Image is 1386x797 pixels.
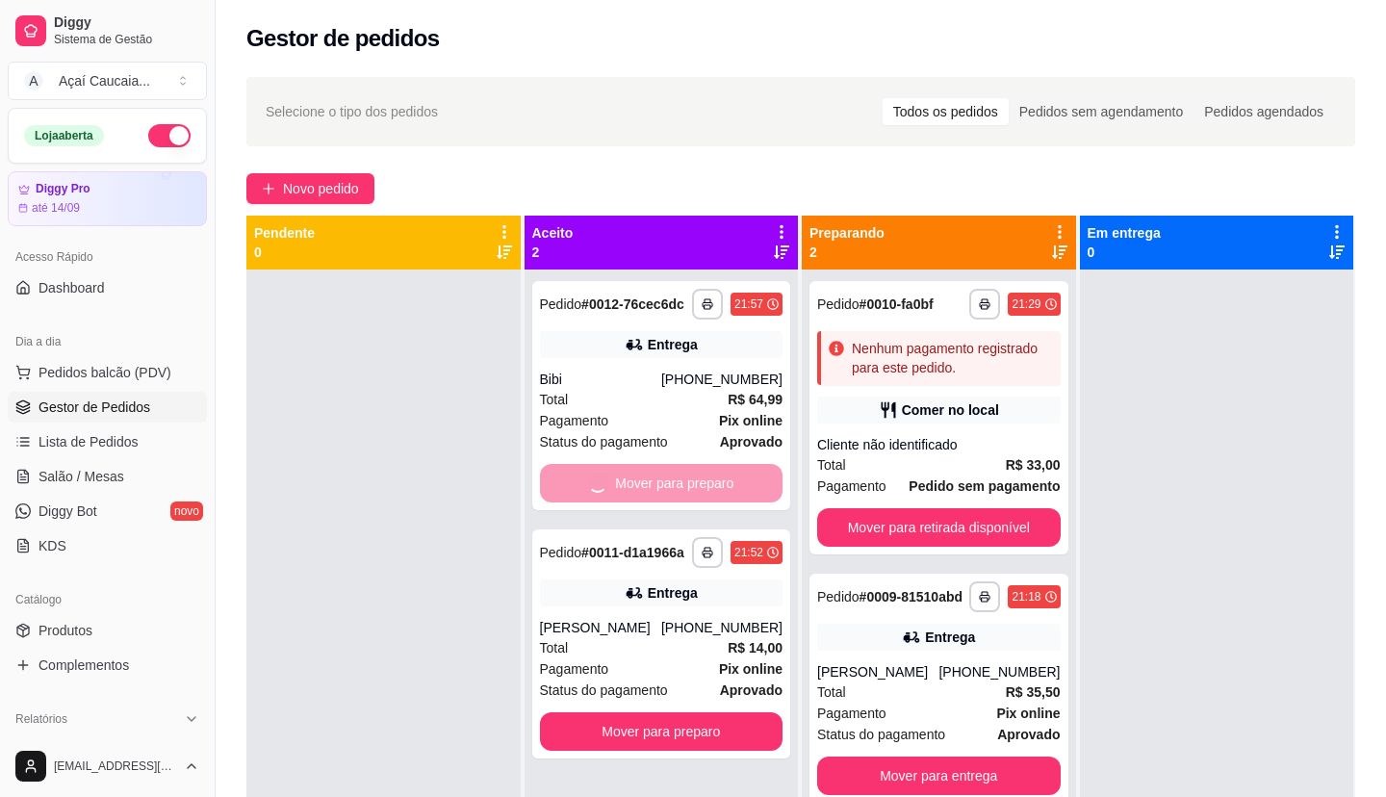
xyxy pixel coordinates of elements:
[734,296,763,312] div: 21:57
[8,530,207,561] a: KDS
[540,389,569,410] span: Total
[728,392,783,407] strong: R$ 64,99
[809,223,885,243] p: Preparando
[59,71,150,90] div: Açaí Caucaia ...
[246,173,374,204] button: Novo pedido
[938,662,1060,681] div: [PHONE_NUMBER]
[38,432,139,451] span: Lista de Pedidos
[817,476,886,497] span: Pagamento
[1006,684,1061,700] strong: R$ 35,50
[8,272,207,303] a: Dashboard
[540,370,661,389] div: Bibi
[15,711,67,727] span: Relatórios
[817,681,846,703] span: Total
[817,435,1061,454] div: Cliente não identificado
[540,637,569,658] span: Total
[817,508,1061,547] button: Mover para retirada disponível
[817,662,938,681] div: [PERSON_NAME]
[8,615,207,646] a: Produtos
[996,706,1060,721] strong: Pix online
[532,223,574,243] p: Aceito
[1012,296,1040,312] div: 21:29
[1009,98,1193,125] div: Pedidos sem agendamento
[8,62,207,100] button: Select a team
[8,584,207,615] div: Catálogo
[32,200,80,216] article: até 14/09
[540,545,582,560] span: Pedido
[8,734,207,765] a: Relatórios de vendas
[852,339,1053,377] div: Nenhum pagamento registrado para este pedido.
[8,426,207,457] a: Lista de Pedidos
[1012,589,1040,604] div: 21:18
[532,243,574,262] p: 2
[8,743,207,789] button: [EMAIL_ADDRESS][DOMAIN_NAME]
[8,8,207,54] a: DiggySistema de Gestão
[540,658,609,680] span: Pagamento
[902,400,999,420] div: Comer no local
[36,182,90,196] article: Diggy Pro
[581,296,684,312] strong: # 0012-76cec6dc
[661,370,783,389] div: [PHONE_NUMBER]
[540,680,668,701] span: Status do pagamento
[909,478,1060,494] strong: Pedido sem pagamento
[1088,223,1161,243] p: Em entrega
[8,461,207,492] a: Salão / Mesas
[1088,243,1161,262] p: 0
[817,296,860,312] span: Pedido
[54,758,176,774] span: [EMAIL_ADDRESS][DOMAIN_NAME]
[540,712,783,751] button: Mover para preparo
[38,363,171,382] span: Pedidos balcão (PDV)
[262,182,275,195] span: plus
[860,296,934,312] strong: # 0010-fa0bf
[266,101,438,122] span: Selecione o tipo dos pedidos
[8,171,207,226] a: Diggy Proaté 14/09
[254,243,315,262] p: 0
[54,14,199,32] span: Diggy
[8,496,207,527] a: Diggy Botnovo
[720,434,783,450] strong: aprovado
[38,501,97,521] span: Diggy Bot
[54,32,199,47] span: Sistema de Gestão
[817,757,1061,795] button: Mover para entrega
[817,724,945,745] span: Status do pagamento
[809,243,885,262] p: 2
[283,178,359,199] span: Novo pedido
[8,242,207,272] div: Acesso Rápido
[883,98,1009,125] div: Todos os pedidos
[817,589,860,604] span: Pedido
[1006,457,1061,473] strong: R$ 33,00
[246,23,440,54] h2: Gestor de pedidos
[1193,98,1334,125] div: Pedidos agendados
[8,326,207,357] div: Dia a dia
[8,357,207,388] button: Pedidos balcão (PDV)
[148,124,191,147] button: Alterar Status
[38,536,66,555] span: KDS
[817,703,886,724] span: Pagamento
[38,278,105,297] span: Dashboard
[817,454,846,476] span: Total
[581,545,684,560] strong: # 0011-d1a1966a
[997,727,1060,742] strong: aprovado
[540,431,668,452] span: Status do pagamento
[254,223,315,243] p: Pendente
[860,589,962,604] strong: # 0009-81510abd
[24,125,104,146] div: Loja aberta
[719,413,783,428] strong: Pix online
[648,335,698,354] div: Entrega
[661,618,783,637] div: [PHONE_NUMBER]
[38,467,124,486] span: Salão / Mesas
[24,71,43,90] span: A
[720,682,783,698] strong: aprovado
[540,618,661,637] div: [PERSON_NAME]
[648,583,698,603] div: Entrega
[719,661,783,677] strong: Pix online
[728,640,783,656] strong: R$ 14,00
[8,650,207,681] a: Complementos
[925,628,975,647] div: Entrega
[38,398,150,417] span: Gestor de Pedidos
[38,621,92,640] span: Produtos
[734,545,763,560] div: 21:52
[38,656,129,675] span: Complementos
[8,392,207,423] a: Gestor de Pedidos
[540,410,609,431] span: Pagamento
